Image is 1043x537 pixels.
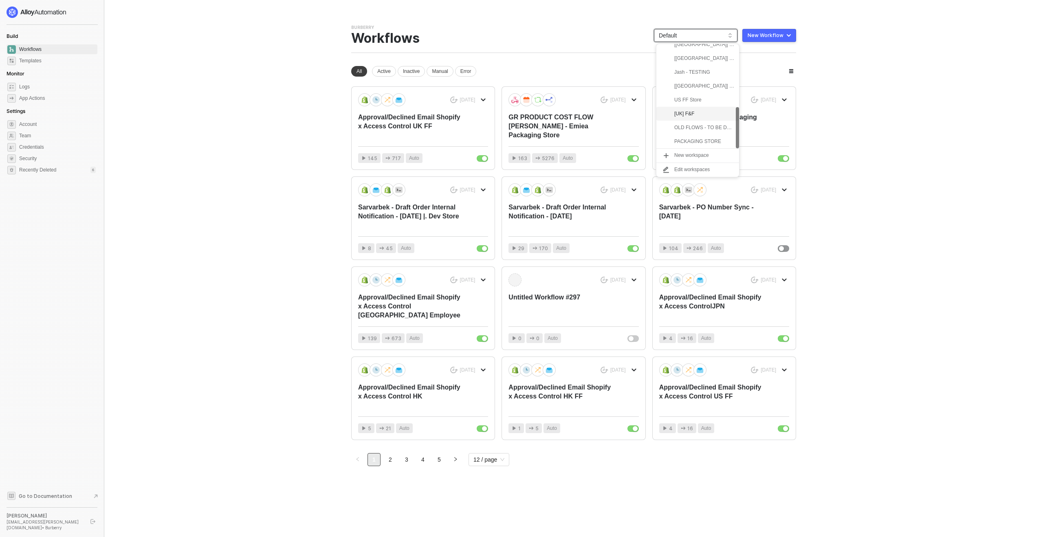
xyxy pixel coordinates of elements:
[656,65,739,79] div: Jash - TESTING
[563,154,573,162] span: Auto
[19,56,96,66] span: Templates
[384,186,391,194] img: icon
[385,336,390,341] span: icon-app-actions
[398,66,425,77] div: Inactive
[659,203,763,230] div: Sarvarbek - PO Number Sync - [DATE]
[450,187,458,194] span: icon-success-page
[761,187,776,194] div: [DATE]
[751,277,759,284] span: icon-success-page
[368,154,377,162] span: 145
[546,96,553,103] img: icon
[416,453,429,466] li: 4
[417,453,429,466] a: 4
[427,66,453,77] div: Manual
[384,276,391,284] img: icon
[7,108,25,114] span: Settings
[395,96,403,103] img: icon
[361,186,368,194] img: icon
[696,186,704,194] img: icon
[530,336,535,341] span: icon-app-actions
[632,187,636,192] span: icon-arrow-down
[19,44,96,54] span: Workflows
[685,366,692,374] img: icon
[368,335,377,342] span: 139
[351,453,364,466] li: Previous Page
[409,154,419,162] span: Auto
[556,244,566,252] span: Auto
[7,7,67,18] img: logo
[547,425,557,432] span: Auto
[662,276,669,284] img: icon
[392,154,401,162] span: 717
[748,32,783,39] div: New Workflow
[460,277,475,284] div: [DATE]
[539,244,548,252] span: 170
[19,119,96,129] span: Account
[460,367,475,374] div: [DATE]
[751,187,759,194] span: icon-success-page
[782,368,787,372] span: icon-arrow-down
[392,335,401,342] span: 673
[19,167,56,174] span: Recently Deleted
[674,166,710,174] div: Edit workspaces
[460,187,475,194] div: [DATE]
[518,425,521,432] span: 1
[7,70,24,77] span: Monitor
[351,453,364,466] button: left
[384,453,397,466] li: 2
[673,276,681,284] img: icon
[399,425,409,432] span: Auto
[7,143,16,152] span: credentials
[450,277,458,284] span: icon-success-page
[601,277,608,284] span: icon-success-page
[7,7,97,18] a: logo
[358,383,462,410] div: Approval/Declined Email Shopify x Access Control HK
[367,453,381,466] li: 1
[90,167,96,173] div: 6
[610,187,626,194] div: [DATE]
[673,186,681,194] img: icon
[674,53,734,63] div: [[GEOGRAPHIC_DATA]] Burberry
[7,513,83,519] div: [PERSON_NAME]
[511,366,519,374] img: icon
[395,366,403,374] img: icon
[685,186,692,194] img: icon
[351,31,420,46] div: Workflows
[681,336,686,341] span: icon-app-actions
[782,187,787,192] span: icon-arrow-down
[511,96,519,103] img: icon
[361,276,368,284] img: icon
[751,97,759,103] span: icon-success-page
[782,97,787,102] span: icon-arrow-down
[542,154,555,162] span: 5276
[508,383,612,410] div: Approval/Declined Email Shopify x Access Control HK FF
[400,453,413,466] a: 3
[761,277,776,284] div: [DATE]
[761,97,776,103] div: [DATE]
[7,132,16,140] span: team
[7,83,16,91] span: icon-logs
[674,95,734,105] div: US FF Store
[535,156,540,161] span: icon-app-actions
[384,366,391,374] img: icon
[659,383,763,410] div: Approval/Declined Email Shopify x Access Control US FF
[481,368,486,372] span: icon-arrow-down
[481,277,486,282] span: icon-arrow-down
[687,335,693,342] span: 16
[358,203,462,230] div: Sarvarbek - Draft Order Internal Notification - [DATE] |. Dev Store
[761,367,776,374] div: [DATE]
[351,24,374,31] div: Burberry
[7,154,16,163] span: security
[610,97,626,103] div: [DATE]
[674,67,734,77] div: Jash - TESTING
[7,166,16,174] span: settings
[455,66,477,77] div: Error
[659,293,763,320] div: Approval/Declined Email Shopify x Access ControlJPN
[523,96,530,103] img: icon
[384,453,396,466] a: 2
[546,366,553,374] img: icon
[534,186,541,194] img: icon
[481,187,486,192] span: icon-arrow-down
[696,276,704,284] img: icon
